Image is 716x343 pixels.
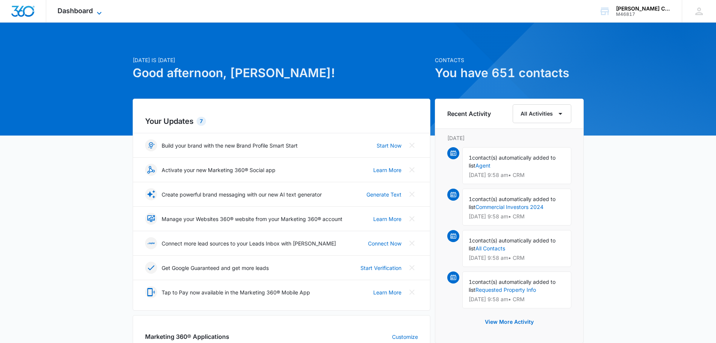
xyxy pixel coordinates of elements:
button: View More Activity [477,313,541,331]
div: account name [616,6,671,12]
a: Commercial Investors 2024 [475,204,543,210]
a: All Contacts [475,245,505,252]
button: All Activities [513,104,571,123]
h1: Good afternoon, [PERSON_NAME]! [133,64,430,82]
a: Start Now [377,142,401,149]
button: Close [406,188,418,200]
p: Tap to Pay now available in the Marketing 360® Mobile App [162,288,310,296]
button: Close [406,262,418,274]
p: [DATE] [447,134,571,142]
span: 1 [469,279,472,285]
p: [DATE] 9:58 am • CRM [469,214,565,219]
p: [DATE] 9:58 am • CRM [469,172,565,178]
div: account id [616,12,671,17]
button: Close [406,286,418,298]
a: Requested Property Info [475,287,536,293]
a: Generate Text [366,191,401,198]
h2: Your Updates [145,116,418,127]
p: Activate your new Marketing 360® Social app [162,166,276,174]
span: 1 [469,196,472,202]
button: Close [406,164,418,176]
h6: Recent Activity [447,109,491,118]
p: Manage your Websites 360® website from your Marketing 360® account [162,215,342,223]
a: Start Verification [360,264,401,272]
span: Dashboard [58,7,93,15]
button: Close [406,139,418,151]
a: Customize [392,333,418,341]
p: [DATE] 9:58 am • CRM [469,255,565,261]
p: Contacts [435,56,584,64]
p: Create powerful brand messaging with our new AI text generator [162,191,322,198]
p: Connect more lead sources to your Leads Inbox with [PERSON_NAME] [162,239,336,247]
a: Agent [475,162,490,169]
span: 1 [469,154,472,161]
span: contact(s) automatically added to list [469,196,556,210]
p: [DATE] is [DATE] [133,56,430,64]
a: Learn More [373,215,401,223]
h1: You have 651 contacts [435,64,584,82]
button: Close [406,213,418,225]
span: 1 [469,237,472,244]
p: [DATE] 9:58 am • CRM [469,297,565,302]
a: Learn More [373,288,401,296]
span: contact(s) automatically added to list [469,154,556,169]
div: 7 [197,117,206,126]
p: Get Google Guaranteed and get more leads [162,264,269,272]
h2: Marketing 360® Applications [145,332,229,341]
span: contact(s) automatically added to list [469,237,556,252]
a: Learn More [373,166,401,174]
a: Connect Now [368,239,401,247]
button: Close [406,237,418,249]
p: Build your brand with the new Brand Profile Smart Start [162,142,298,149]
span: contact(s) automatically added to list [469,279,556,293]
